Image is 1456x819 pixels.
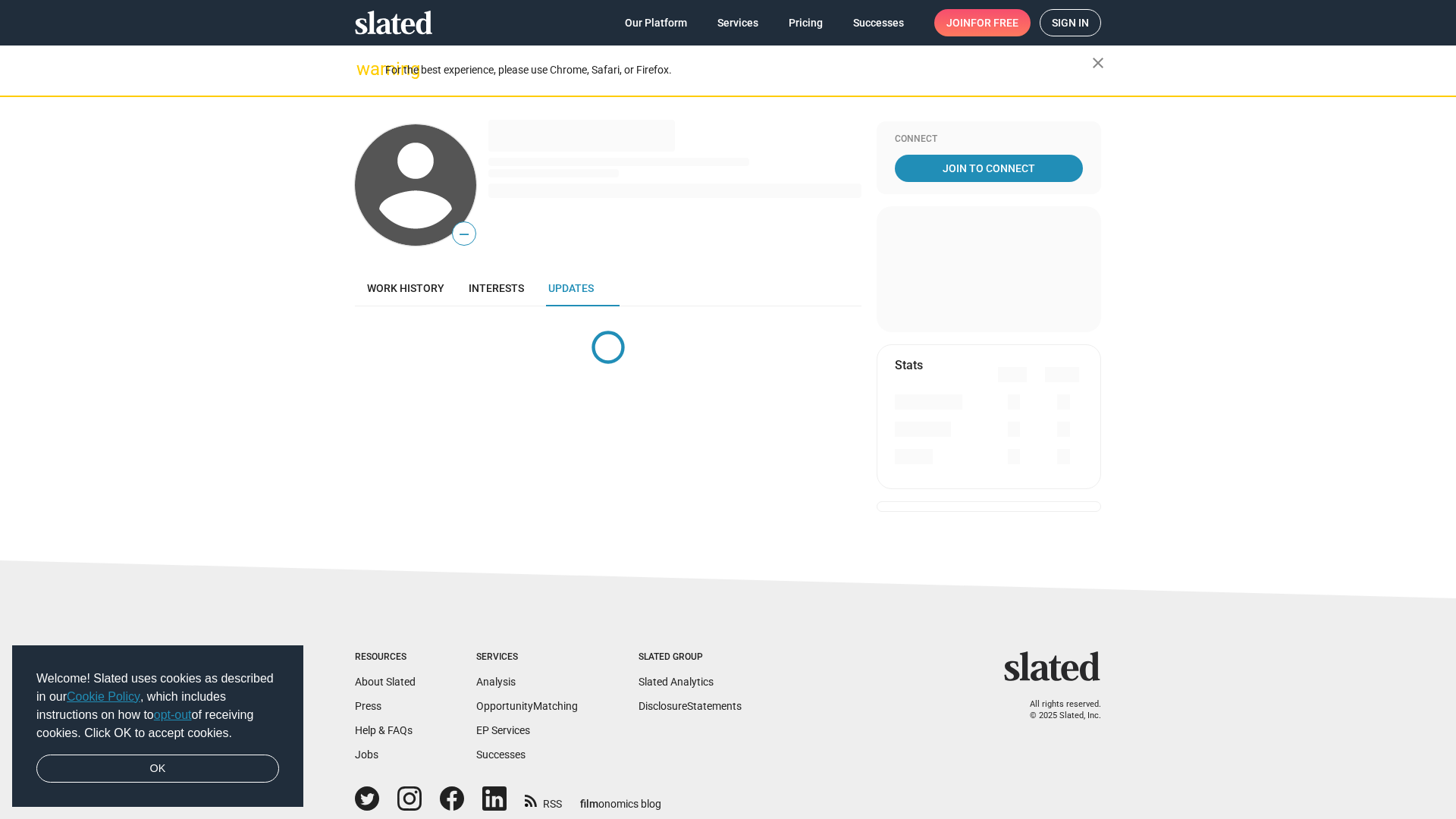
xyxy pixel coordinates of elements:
a: Slated Analytics [639,676,714,688]
span: Work history [367,282,444,294]
mat-icon: close [1089,54,1107,72]
span: Join To Connect [898,155,1080,182]
span: Services [717,9,758,36]
span: Join [946,9,1018,36]
a: RSS [525,788,562,811]
div: Services [476,651,578,664]
a: filmonomics blog [580,785,661,811]
div: Connect [895,133,1083,146]
mat-card-title: Stats [895,357,923,373]
a: About Slated [355,676,416,688]
span: — [453,224,475,244]
a: Interests [457,270,536,306]
span: Sign in [1052,10,1089,36]
a: Successes [841,9,916,36]
div: cookieconsent [12,645,303,808]
p: All rights reserved. © 2025 Slated, Inc. [1014,699,1101,721]
span: Pricing [789,9,823,36]
a: DisclosureStatements [639,700,742,712]
a: Joinfor free [934,9,1031,36]
span: Our Platform [625,9,687,36]
a: Help & FAQs [355,724,413,736]
span: for free [971,9,1018,36]
a: Successes [476,748,526,761]
mat-icon: warning [356,60,375,78]
span: Updates [548,282,594,294]
span: Welcome! Slated uses cookies as described in our , which includes instructions on how to of recei... [36,670,279,742]
span: film [580,798,598,810]
span: Interests [469,282,524,294]
div: Slated Group [639,651,742,664]
a: Updates [536,270,606,306]
a: Analysis [476,676,516,688]
a: Our Platform [613,9,699,36]
span: Successes [853,9,904,36]
a: EP Services [476,724,530,736]
a: Work history [355,270,457,306]
div: For the best experience, please use Chrome, Safari, or Firefox. [385,60,1092,80]
a: Pricing [777,9,835,36]
div: Resources [355,651,416,664]
a: Join To Connect [895,155,1083,182]
a: Press [355,700,381,712]
a: Services [705,9,770,36]
a: Cookie Policy [67,690,140,703]
a: opt-out [154,708,192,721]
a: OpportunityMatching [476,700,578,712]
a: dismiss cookie message [36,755,279,783]
a: Jobs [355,748,378,761]
a: Sign in [1040,9,1101,36]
